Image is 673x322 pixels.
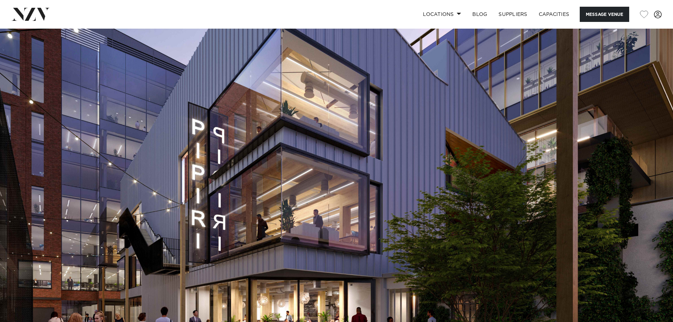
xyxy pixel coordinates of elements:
[493,7,533,22] a: SUPPLIERS
[533,7,575,22] a: Capacities
[11,8,50,21] img: nzv-logo.png
[417,7,467,22] a: Locations
[580,7,629,22] button: Message Venue
[467,7,493,22] a: BLOG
